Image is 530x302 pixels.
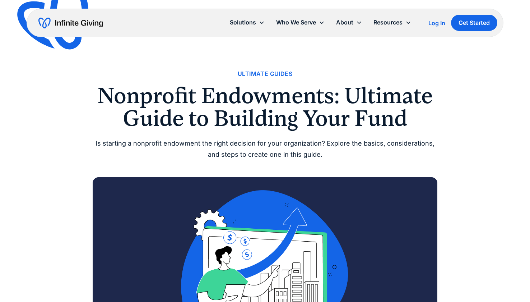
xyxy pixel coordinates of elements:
div: About [336,18,353,27]
div: About [330,15,368,30]
div: Who We Serve [276,18,316,27]
div: Log In [428,20,445,26]
div: Solutions [230,18,256,27]
div: Is starting a nonprofit endowment the right decision for your organization? Explore the basics, c... [93,138,437,160]
a: Ultimate Guides [238,69,292,79]
div: Who We Serve [270,15,330,30]
a: home [38,17,103,29]
div: Resources [368,15,417,30]
div: Resources [373,18,403,27]
h1: Nonprofit Endowments: Ultimate Guide to Building Your Fund [93,84,437,129]
a: Get Started [451,15,497,31]
a: Log In [428,19,445,27]
div: Solutions [224,15,270,30]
